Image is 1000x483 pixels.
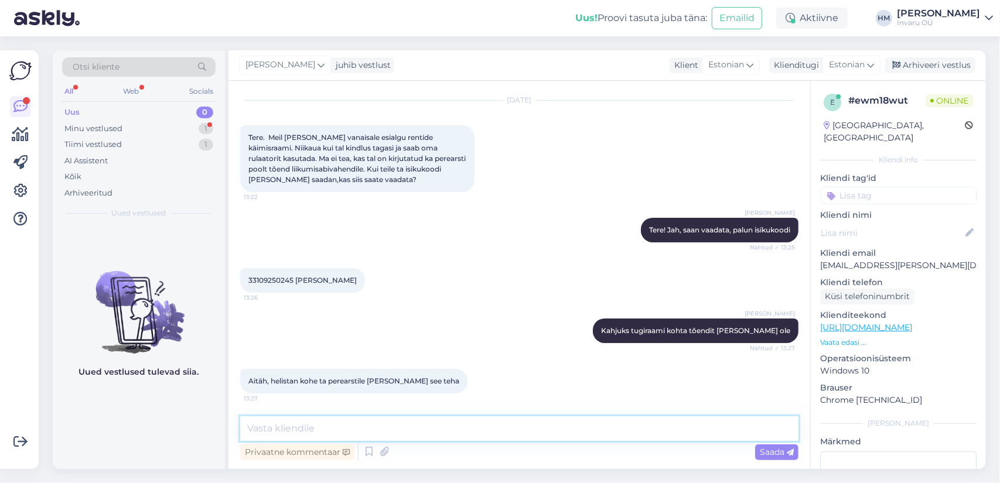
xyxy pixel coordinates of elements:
[121,84,142,99] div: Web
[885,57,975,73] div: Arhiveeri vestlus
[750,344,795,352] span: Nähtud ✓ 13:27
[760,447,794,457] span: Saada
[820,382,977,394] p: Brauser
[196,107,213,118] div: 0
[820,247,977,259] p: Kliendi email
[62,84,76,99] div: All
[769,59,819,71] div: Klienditugi
[331,59,391,71] div: juhib vestlust
[244,394,288,403] span: 13:27
[897,9,980,18] div: [PERSON_NAME]
[712,7,762,29] button: Emailid
[821,227,963,239] input: Lisa nimi
[820,337,977,348] p: Vaata edasi ...
[820,172,977,184] p: Kliendi tag'id
[820,187,977,204] input: Lisa tag
[64,171,81,183] div: Kõik
[244,293,288,302] span: 13:26
[820,155,977,165] div: Kliendi info
[245,59,315,71] span: [PERSON_NAME]
[64,123,122,135] div: Minu vestlused
[199,123,213,135] div: 1
[248,276,357,285] span: 33109250245 [PERSON_NAME]
[820,436,977,448] p: Märkmed
[575,12,598,23] b: Uus!
[745,208,795,217] span: [PERSON_NAME]
[820,309,977,321] p: Klienditeekond
[244,193,288,201] span: 13:22
[73,61,120,73] span: Otsi kliente
[926,94,973,107] span: Online
[79,366,199,378] p: Uued vestlused tulevad siia.
[199,139,213,150] div: 1
[820,365,977,377] p: Windows 10
[820,276,977,289] p: Kliendi telefon
[248,376,459,385] span: Aitäh, helistan kohe ta perearstile [PERSON_NAME] see teha
[670,59,698,71] div: Klient
[776,8,848,29] div: Aktiivne
[750,243,795,252] span: Nähtud ✓ 13:25
[187,84,216,99] div: Socials
[64,139,122,150] div: Tiimi vestlused
[876,10,892,26] div: HM
[708,59,744,71] span: Estonian
[248,133,467,184] span: Tere. Meil [PERSON_NAME] vanaisale esialgu rentide käimisraami. Niikaua kui tal kindlus tagasi ja...
[897,18,980,28] div: Invaru OÜ
[848,94,926,108] div: # ewm18wut
[820,289,914,304] div: Küsi telefoninumbrit
[820,352,977,365] p: Operatsioonisüsteem
[820,394,977,406] p: Chrome [TECHNICAL_ID]
[745,309,795,318] span: [PERSON_NAME]
[897,9,993,28] a: [PERSON_NAME]Invaru OÜ
[112,208,166,218] span: Uued vestlused
[820,418,977,429] div: [PERSON_NAME]
[64,107,80,118] div: Uus
[829,59,865,71] span: Estonian
[9,60,32,82] img: Askly Logo
[64,187,112,199] div: Arhiveeritud
[53,250,225,355] img: No chats
[824,119,965,144] div: [GEOGRAPHIC_DATA], [GEOGRAPHIC_DATA]
[649,225,790,234] span: Tere! Jah, saan vaadata, palun isikukoodi
[830,98,835,107] span: e
[240,95,798,105] div: [DATE]
[575,11,707,25] div: Proovi tasuta juba täna:
[820,209,977,221] p: Kliendi nimi
[240,444,354,460] div: Privaatne kommentaar
[820,259,977,272] p: [EMAIL_ADDRESS][PERSON_NAME][DOMAIN_NAME]
[820,322,912,333] a: [URL][DOMAIN_NAME]
[64,155,108,167] div: AI Assistent
[601,326,790,335] span: Kahjuks tugiraami kohta tõendit [PERSON_NAME] ole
